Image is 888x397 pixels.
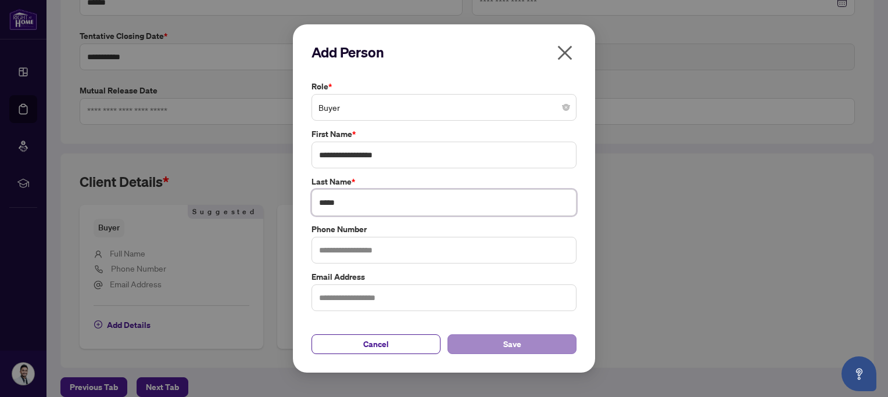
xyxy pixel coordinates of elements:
button: Cancel [311,334,441,354]
label: Role [311,80,577,93]
label: First Name [311,128,577,140]
button: Open asap [842,356,876,391]
label: Phone Number [311,223,577,236]
span: close-circle [563,104,570,111]
label: Last Name [311,175,577,188]
h2: Add Person [311,43,577,62]
span: Cancel [363,335,389,353]
span: Save [503,335,521,353]
span: Buyer [318,96,570,118]
span: close [556,44,574,62]
button: Save [447,334,577,354]
label: Email Address [311,270,577,283]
